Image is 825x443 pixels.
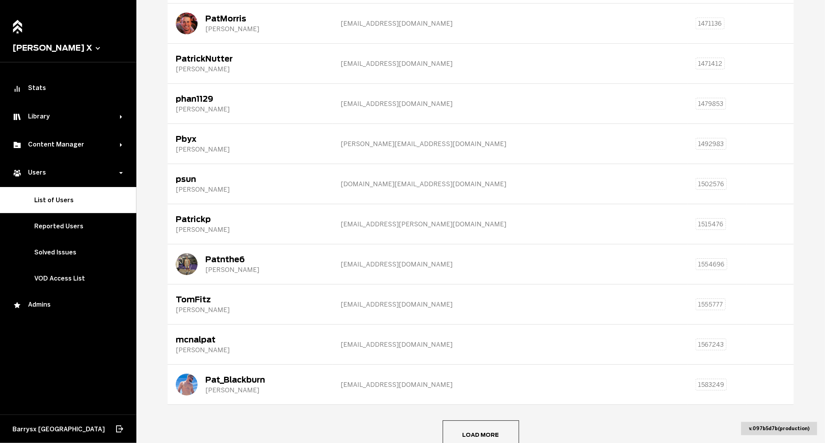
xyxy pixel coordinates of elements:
[176,253,198,275] img: Patnthe6
[205,387,265,394] div: [PERSON_NAME]
[176,134,230,144] div: Pbyx
[168,164,794,204] tr: psun[PERSON_NAME][DOMAIN_NAME][EMAIL_ADDRESS][DOMAIN_NAME]1502576
[176,146,230,153] div: [PERSON_NAME]
[176,175,230,184] div: psun
[698,100,724,108] span: 1479853
[205,14,259,23] div: PatMorris
[341,381,452,388] span: [EMAIL_ADDRESS][DOMAIN_NAME]
[341,261,452,268] span: [EMAIL_ADDRESS][DOMAIN_NAME]
[12,301,124,310] div: Admins
[168,325,794,365] tr: mcnalpat[PERSON_NAME][EMAIL_ADDRESS][DOMAIN_NAME]1567243
[12,168,120,178] div: Users
[176,12,198,34] img: PatMorris
[168,84,794,124] tr: phan1129[PERSON_NAME][EMAIL_ADDRESS][DOMAIN_NAME]1479853
[205,266,259,274] div: [PERSON_NAME]
[176,295,230,304] div: TomFitz
[12,425,105,433] span: Barrysx [GEOGRAPHIC_DATA]
[176,94,230,104] div: phan1129
[176,215,230,224] div: Patrickp
[698,301,723,308] span: 1555777
[168,124,794,164] tr: Pbyx[PERSON_NAME][PERSON_NAME][EMAIL_ADDRESS][DOMAIN_NAME]1492983
[176,374,198,395] img: Pat_Blackburn
[698,20,722,27] span: 1471136
[168,204,794,244] tr: Patrickp[PERSON_NAME][EMAIL_ADDRESS][PERSON_NAME][DOMAIN_NAME]1515476
[12,112,120,122] div: Library
[12,84,124,94] div: Stats
[115,420,124,438] button: Log out
[168,244,794,284] tr: Patnthe6Patnthe6[PERSON_NAME][EMAIL_ADDRESS][DOMAIN_NAME]1554696
[698,261,725,268] span: 1554696
[205,25,259,33] div: [PERSON_NAME]
[741,422,817,435] div: v. 097b5d7b ( production )
[12,43,124,53] button: [PERSON_NAME] X
[341,100,452,108] span: [EMAIL_ADDRESS][DOMAIN_NAME]
[698,140,724,148] span: 1492983
[168,4,794,44] tr: PatMorrisPatMorris[PERSON_NAME][EMAIL_ADDRESS][DOMAIN_NAME]1471136
[698,180,724,188] span: 1502576
[341,301,452,308] span: [EMAIL_ADDRESS][DOMAIN_NAME]
[341,140,506,148] span: [PERSON_NAME][EMAIL_ADDRESS][DOMAIN_NAME]
[176,106,230,113] div: [PERSON_NAME]
[176,65,233,73] div: [PERSON_NAME]
[341,20,452,27] span: [EMAIL_ADDRESS][DOMAIN_NAME]
[12,140,120,150] div: Content Manager
[698,341,724,348] span: 1567243
[11,16,25,32] a: Home
[176,186,230,193] div: [PERSON_NAME]
[176,335,230,344] div: mcnalpat
[698,60,723,67] span: 1471412
[341,60,452,67] span: [EMAIL_ADDRESS][DOMAIN_NAME]
[168,284,794,325] tr: TomFitz[PERSON_NAME][EMAIL_ADDRESS][DOMAIN_NAME]1555777
[168,365,794,405] tr: Pat_BlackburnPat_Blackburn[PERSON_NAME][EMAIL_ADDRESS][DOMAIN_NAME]1583249
[168,44,794,84] tr: PatrickNutter[PERSON_NAME][EMAIL_ADDRESS][DOMAIN_NAME]1471412
[176,306,230,314] div: [PERSON_NAME]
[176,226,230,233] div: [PERSON_NAME]
[176,54,233,64] div: PatrickNutter
[176,346,230,354] div: [PERSON_NAME]
[698,221,724,228] span: 1515476
[341,341,452,348] span: [EMAIL_ADDRESS][DOMAIN_NAME]
[341,221,506,228] span: [EMAIL_ADDRESS][PERSON_NAME][DOMAIN_NAME]
[205,255,259,264] div: Patnthe6
[698,381,724,388] span: 1583249
[341,180,506,188] span: [DOMAIN_NAME][EMAIL_ADDRESS][DOMAIN_NAME]
[205,375,265,385] div: Pat_Blackburn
